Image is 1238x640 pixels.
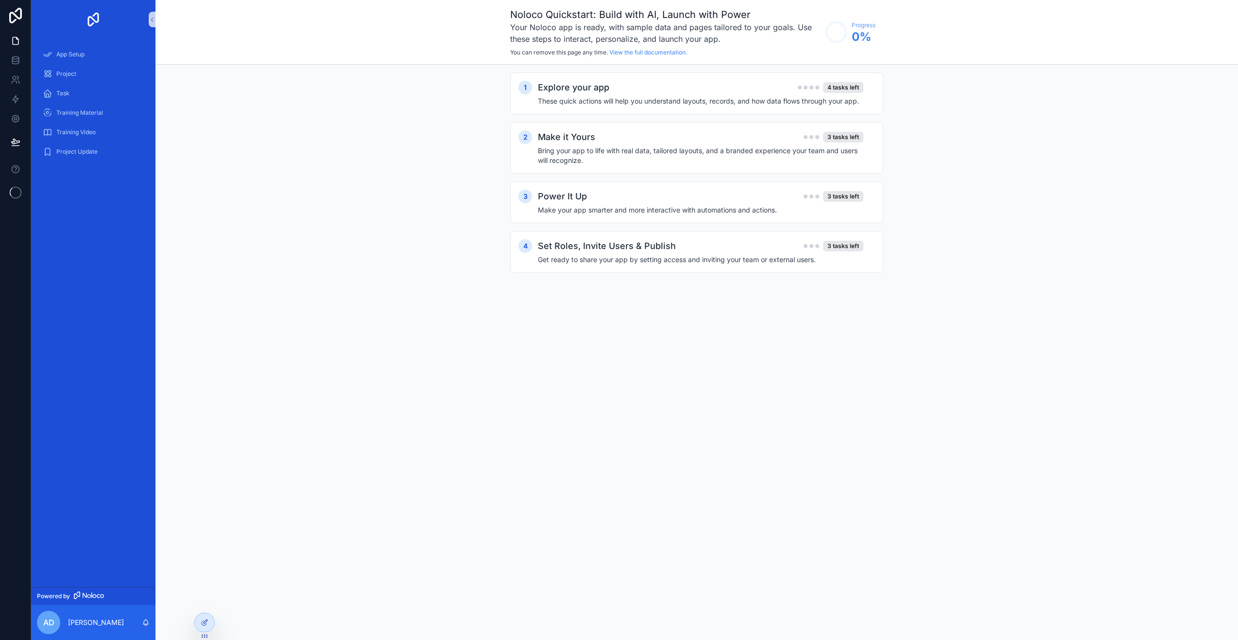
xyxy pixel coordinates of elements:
[510,21,821,45] h3: Your Noloco app is ready, with sample data and pages tailored to your goals. Use these steps to i...
[56,51,85,58] span: App Setup
[86,12,101,27] img: App logo
[68,618,124,627] p: [PERSON_NAME]
[37,143,150,160] a: Project Update
[43,617,54,628] span: AD
[56,148,98,156] span: Project Update
[56,89,69,97] span: Task
[56,70,76,78] span: Project
[31,587,155,605] a: Powered by
[852,21,876,29] span: Progress
[37,65,150,83] a: Project
[37,124,150,141] a: Training Video
[852,29,876,45] span: 0 %
[510,49,608,56] span: You can remove this page any time.
[37,85,150,102] a: Task
[37,104,150,122] a: Training Material
[609,49,687,56] a: View the full documentation.
[31,39,155,173] div: scrollable content
[56,109,103,117] span: Training Material
[56,128,96,136] span: Training Video
[37,592,70,600] span: Powered by
[37,46,150,63] a: App Setup
[510,8,821,21] h1: Noloco Quickstart: Build with AI, Launch with Power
